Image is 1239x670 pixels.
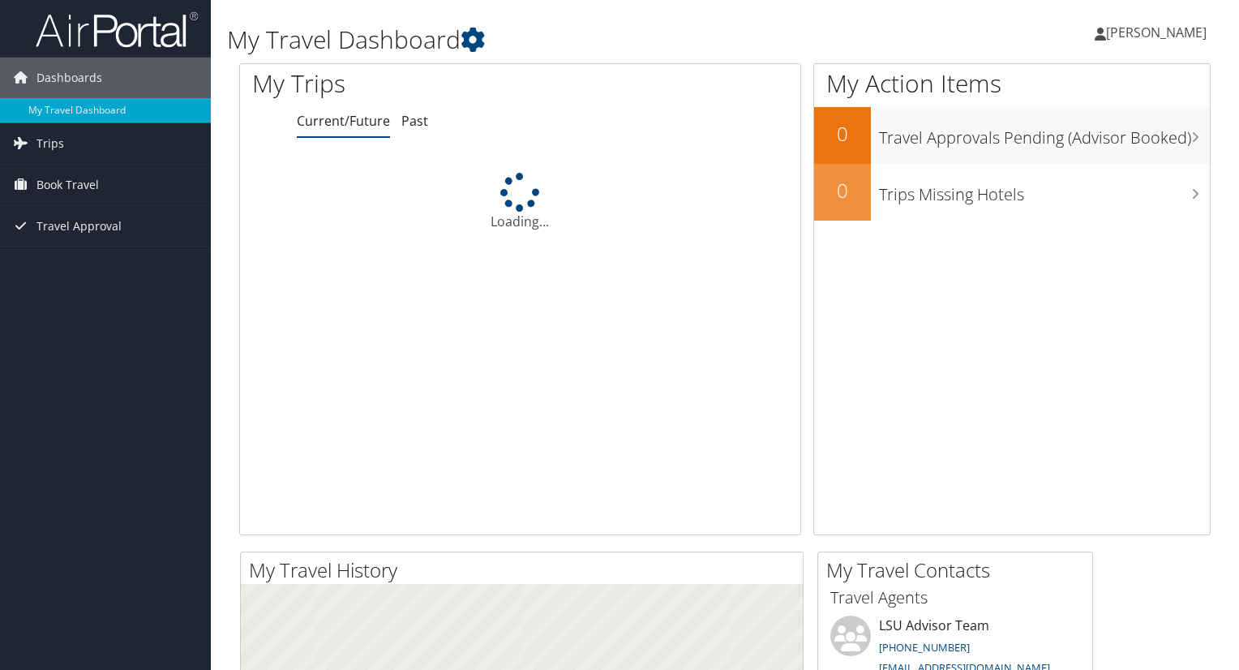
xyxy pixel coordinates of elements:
a: Past [401,112,428,130]
a: 0Trips Missing Hotels [814,164,1210,221]
h1: My Travel Dashboard [227,23,891,57]
span: [PERSON_NAME] [1106,24,1207,41]
h2: 0 [814,177,871,204]
a: [PHONE_NUMBER] [879,640,970,655]
h1: My Action Items [814,67,1210,101]
h2: My Travel Contacts [826,556,1092,584]
h3: Travel Approvals Pending (Advisor Booked) [879,118,1210,149]
h3: Travel Agents [830,586,1080,609]
h2: 0 [814,120,871,148]
span: Travel Approval [36,206,122,247]
a: 0Travel Approvals Pending (Advisor Booked) [814,107,1210,164]
h1: My Trips [252,67,555,101]
h2: My Travel History [249,556,803,584]
h3: Trips Missing Hotels [879,175,1210,206]
span: Trips [36,123,64,164]
div: Loading... [240,173,800,231]
img: airportal-logo.png [36,11,198,49]
a: [PERSON_NAME] [1095,8,1223,57]
span: Dashboards [36,58,102,98]
a: Current/Future [297,112,390,130]
span: Book Travel [36,165,99,205]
